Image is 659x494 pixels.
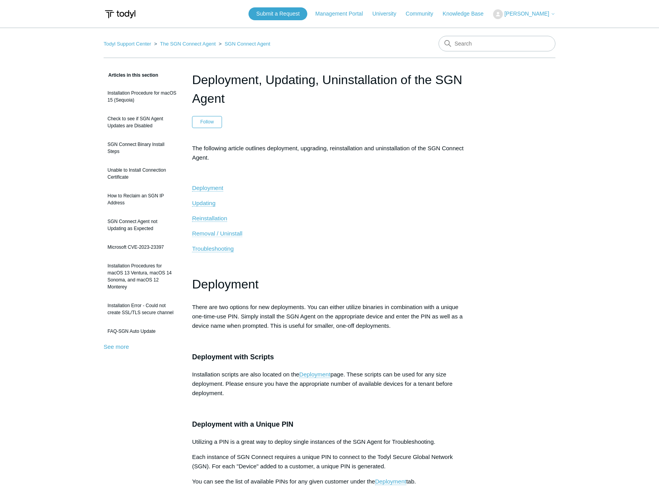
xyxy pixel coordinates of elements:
a: Unable to Install Connection Certificate [104,163,180,185]
a: Todyl Support Center [104,41,151,47]
a: SGN Connect Agent [225,41,270,47]
a: See more [104,343,129,350]
span: Installation scripts are also located on the [192,371,299,378]
a: Installation Procedure for macOS 15 (Sequoia) [104,86,180,107]
li: The SGN Connect Agent [153,41,217,47]
a: How to Reclaim an SGN IP Address [104,188,180,210]
span: Deployment [192,277,259,291]
a: Submit a Request [248,7,307,20]
img: Todyl Support Center Help Center home page [104,7,137,21]
li: SGN Connect Agent [217,41,270,47]
span: There are two options for new deployments. You can either utilize binaries in combination with a ... [192,304,463,329]
a: FAQ-SGN Auto Update [104,324,180,339]
button: [PERSON_NAME] [493,9,555,19]
a: Management Portal [315,10,371,18]
a: Community [406,10,441,18]
a: SGN Connect Agent not Updating as Expected [104,214,180,236]
span: page. These scripts can be used for any size deployment. Please ensure you have the appropriate n... [192,371,453,396]
span: Deployment with Scripts [192,353,274,361]
a: Deployment [192,185,223,192]
a: Updating [192,200,215,207]
a: Deployment [375,478,406,485]
a: Microsoft CVE-2023-23397 [104,240,180,255]
span: Updating [192,200,215,206]
a: Removal / Uninstall [192,230,242,237]
span: The following article outlines deployment, upgrading, reinstallation and uninstallation of the SG... [192,145,463,161]
a: SGN Connect Binary Install Steps [104,137,180,159]
span: Articles in this section [104,72,158,78]
h1: Deployment, Updating, Uninstallation of the SGN Agent [192,70,467,108]
span: Deployment [192,185,223,191]
a: The SGN Connect Agent [160,41,216,47]
a: Deployment [299,371,330,378]
span: You can see the list of available PINs for any given customer under the [192,478,375,485]
a: University [372,10,404,18]
li: Todyl Support Center [104,41,153,47]
a: Reinstallation [192,215,227,222]
span: Each instance of SGN Connect requires a unique PIN to connect to the Todyl Secure Global Network ... [192,454,453,469]
a: Installation Procedures for macOS 13 Ventura, macOS 14 Sonoma, and macOS 12 Monterey [104,258,180,294]
span: Deployment with a Unique PIN [192,420,293,428]
input: Search [439,36,555,51]
a: Check to see if SGN Agent Updates are Disabled [104,111,180,133]
a: Installation Error - Could not create SSL/TLS secure channel [104,298,180,320]
a: Troubleshooting [192,245,234,252]
a: Knowledge Base [443,10,492,18]
span: [PERSON_NAME] [504,11,549,17]
span: Utilizing a PIN is a great way to deploy single instances of the SGN Agent for Troubleshooting. [192,438,435,445]
span: tab. [406,478,416,485]
button: Follow Article [192,116,222,128]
